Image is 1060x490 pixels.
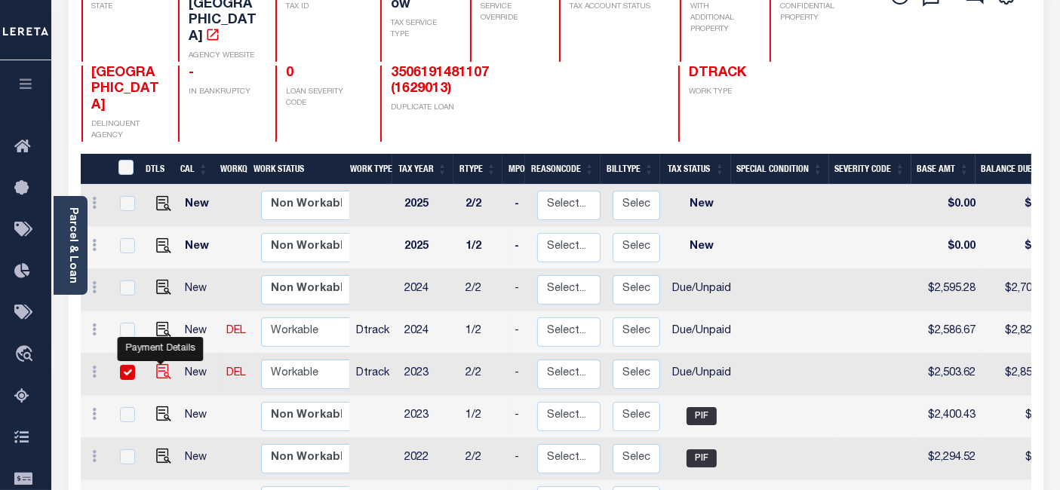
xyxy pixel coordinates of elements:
td: 2023 [398,396,459,438]
td: $0.00 [982,396,1058,438]
td: New [179,269,220,311]
td: 2/2 [459,185,508,227]
td: 2/2 [459,269,508,311]
a: DEL [226,368,246,378]
p: DELINQUENT AGENCY [92,119,161,142]
p: TAX ID [286,2,362,13]
p: IN BANKRUPTCY [189,87,257,98]
td: Dtrack [350,354,398,396]
span: DTRACK [689,66,746,80]
td: 2025 [398,185,459,227]
th: Work Type [344,154,392,185]
th: Tax Status: activate to sort column ascending [660,154,731,185]
th: WorkQ [214,154,247,185]
td: $2,294.52 [917,438,982,480]
td: Due/Unpaid [666,311,737,354]
i: travel_explore [14,345,38,365]
span: - [189,66,194,80]
th: ReasonCode: activate to sort column ascending [525,154,601,185]
th: Balance Due: activate to sort column ascending [976,154,1052,185]
a: DEL [226,326,246,336]
a: Parcel & Loan [67,207,78,283]
th: &nbsp; [109,154,140,185]
td: Due/Unpaid [666,269,737,311]
td: New [179,438,220,480]
th: DTLS [140,154,174,185]
td: - [508,269,531,311]
td: 1/2 [459,311,508,354]
td: New [179,311,220,354]
td: $0.00 [982,185,1058,227]
td: 2022 [398,438,459,480]
td: - [508,438,531,480]
td: Due/Unpaid [666,354,737,396]
td: Dtrack [350,311,398,354]
span: PIF [687,449,717,467]
td: New [179,185,220,227]
td: - [508,311,531,354]
th: &nbsp;&nbsp;&nbsp;&nbsp;&nbsp;&nbsp;&nbsp;&nbsp;&nbsp;&nbsp; [81,154,109,185]
p: TAX SERVICE TYPE [391,18,451,41]
td: 2/2 [459,354,508,396]
td: - [508,396,531,438]
td: $0.00 [982,438,1058,480]
p: WORK TYPE [689,87,757,98]
td: 2025 [398,227,459,269]
td: $2,400.43 [917,396,982,438]
td: $2,826.91 [982,311,1058,354]
td: 2/2 [459,438,508,480]
td: - [508,227,531,269]
td: $2,503.62 [917,354,982,396]
th: BillType: activate to sort column ascending [601,154,660,185]
td: 1/2 [459,396,508,438]
th: Tax Year: activate to sort column ascending [392,154,453,185]
td: 2024 [398,269,459,311]
th: Base Amt: activate to sort column ascending [911,154,976,185]
th: Work Status [247,154,349,185]
span: 0 [286,66,293,80]
p: LOAN SEVERITY CODE [286,87,362,109]
td: - [508,354,531,396]
td: $2,595.28 [917,269,982,311]
p: STATE [92,2,161,13]
td: New [179,227,220,269]
td: 2024 [398,311,459,354]
div: Payment Details [118,337,204,361]
td: New [666,227,737,269]
td: $2,703.68 [982,269,1058,311]
p: TAX ACCOUNT STATUS [570,2,662,13]
th: RType: activate to sort column ascending [453,154,502,185]
th: CAL: activate to sort column ascending [174,154,214,185]
p: WITH ADDITIONAL PROPERTY [690,2,751,35]
td: $0.00 [917,227,982,269]
p: DUPLICATE LOAN [391,103,539,114]
th: Severity Code: activate to sort column ascending [829,154,911,185]
td: New [179,396,220,438]
p: SERVICE OVERRIDE [481,2,541,24]
a: 3506191481107 (1629013) [391,66,489,96]
td: $2,852.28 [982,354,1058,396]
td: 2023 [398,354,459,396]
td: $2,586.67 [917,311,982,354]
td: New [666,185,737,227]
th: Special Condition: activate to sort column ascending [731,154,829,185]
span: PIF [687,407,717,425]
th: MPO [502,154,525,185]
p: CONFIDENTIAL PROPERTY [780,2,849,24]
p: AGENCY WEBSITE [189,51,257,62]
td: $0.00 [917,185,982,227]
td: - [508,185,531,227]
span: [GEOGRAPHIC_DATA] [92,66,160,112]
td: New [179,354,220,396]
td: 1/2 [459,227,508,269]
td: $0.00 [982,227,1058,269]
